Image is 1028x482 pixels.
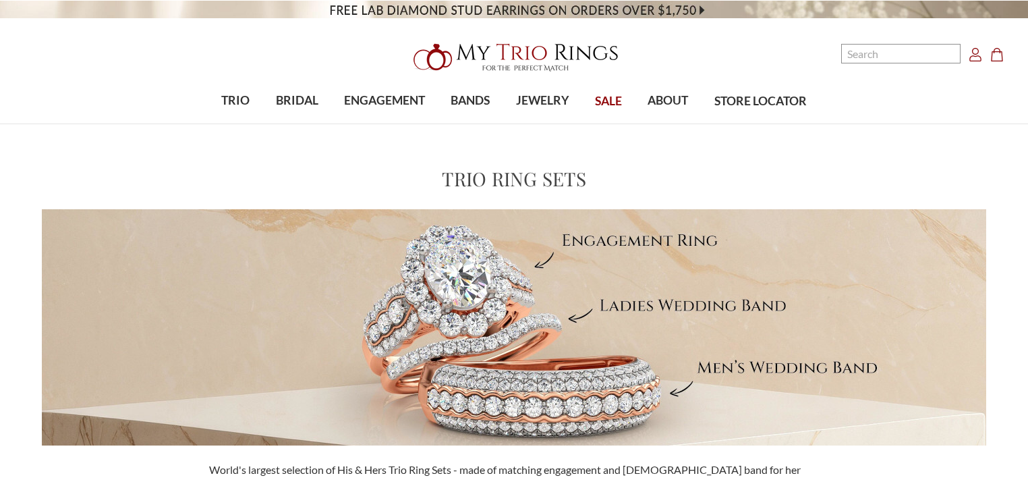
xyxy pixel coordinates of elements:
button: submenu toggle [229,123,242,124]
a: Cart with 0 items [990,46,1012,62]
span: BRIDAL [276,92,318,109]
img: My Trio Rings [406,36,622,79]
a: JEWELRY [503,79,582,123]
button: submenu toggle [378,123,391,124]
a: SALE [582,80,635,124]
svg: cart.cart_preview [990,48,1004,61]
span: SALE [595,92,622,110]
a: ABOUT [635,79,701,123]
button: submenu toggle [661,123,675,124]
span: STORE LOCATOR [714,92,807,110]
a: BANDS [438,79,503,123]
button: submenu toggle [290,123,304,124]
input: Search [841,44,961,63]
a: STORE LOCATOR [702,80,820,124]
span: JEWELRY [516,92,569,109]
svg: Account [969,48,982,61]
a: Account [969,46,982,62]
span: ABOUT [648,92,688,109]
button: submenu toggle [536,123,549,124]
span: ENGAGEMENT [344,92,425,109]
a: My Trio Rings [298,36,730,79]
span: BANDS [451,92,490,109]
img: Meet Your Perfect Match MyTrioRings [42,209,986,446]
a: BRIDAL [262,79,331,123]
a: ENGAGEMENT [331,79,438,123]
button: submenu toggle [463,123,477,124]
h1: Trio Ring Sets [442,165,586,193]
a: TRIO [208,79,262,123]
span: TRIO [221,92,250,109]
